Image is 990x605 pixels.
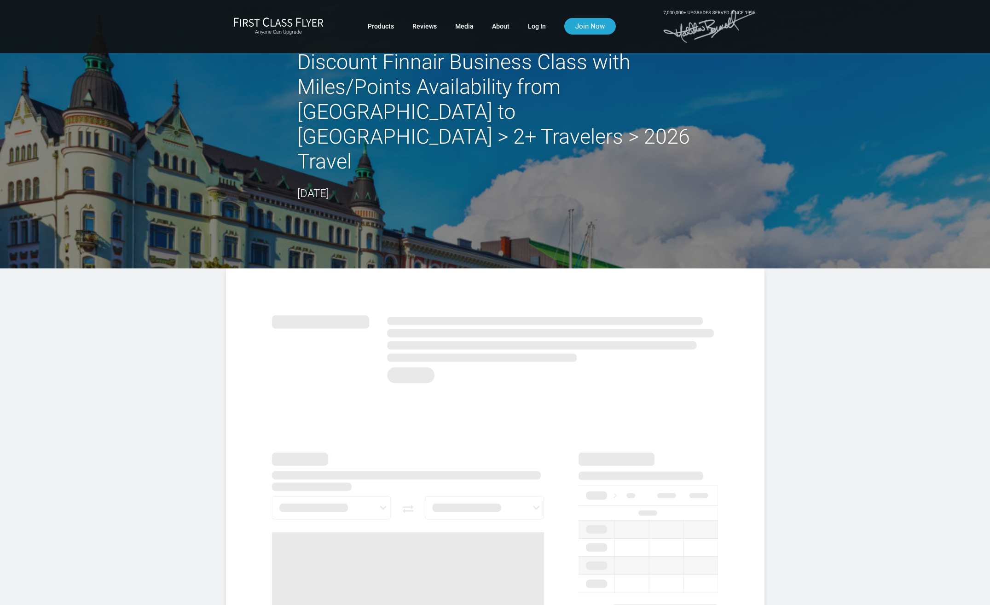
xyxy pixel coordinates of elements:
[368,18,394,35] a: Products
[233,17,324,35] a: First Class FlyerAnyone Can Upgrade
[297,50,693,174] h2: Discount Finnair Business Class with Miles/Points Availability from [GEOGRAPHIC_DATA] to [GEOGRAP...
[564,18,616,35] a: Join Now
[492,18,509,35] a: About
[412,18,437,35] a: Reviews
[272,305,718,389] img: summary.svg
[233,17,324,27] img: First Class Flyer
[455,18,474,35] a: Media
[297,187,329,200] time: [DATE]
[233,29,324,35] small: Anyone Can Upgrade
[528,18,546,35] a: Log In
